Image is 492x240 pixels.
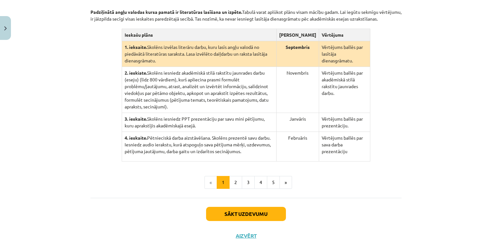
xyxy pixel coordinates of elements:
[242,176,255,189] button: 3
[122,113,276,132] td: Skolēns iesniedz PPT prezentāciju par savu mini pētījumu, kuru aprakstījis akadēmiskajā esejā.
[90,176,402,189] nav: Page navigation example
[217,176,230,189] button: 1
[125,135,147,141] strong: 4. ieskaite.
[319,67,370,113] td: Vērtējums ballēs par akadēmiskā stilā rakstītu jaunrades darbu.
[254,176,267,189] button: 4
[90,9,242,15] strong: Padziļinātā angļu valodas kursa pamatā ir literatūras lasīšana un izpēte.
[267,176,280,189] button: 5
[4,26,7,31] img: icon-close-lesson-0947bae3869378f0d4975bcd49f059093ad1ed9edebbc8119c70593378902aed.svg
[206,207,286,221] button: Sākt uzdevumu
[279,134,316,141] p: Februāris
[276,29,319,41] th: [PERSON_NAME]
[276,67,319,113] td: Novembris
[125,134,274,155] p: Pētnieciskā darba aizstāvēšana. Skolēns prezentē savu darbu. Iesniedz audio ierakstu, kurā atspog...
[125,116,147,122] strong: 3. ieskaite.
[229,176,242,189] button: 2
[319,29,370,41] th: Vērtējums
[122,41,276,67] td: Skolēns izvēlas literāru darbu, kuru lasīs angļu valodā no piedāvātā literatūras saraksta. Lasa i...
[122,67,276,113] td: Skolēns iesniedz akadēmiskā stilā rakstītu jaunrades darbu (eseju) (līdz 800 vārdiem), kurš aplie...
[276,113,319,132] td: Janvāris
[319,113,370,132] td: Vērtējums ballēs par prezentāciju.
[122,29,276,41] th: Ieskašu plāns
[286,44,310,50] strong: Septembris
[125,70,147,76] strong: 2. ieskiate.
[90,2,402,22] p: Tabulā varat aplūkot plānu visam mācību gadam. Lai iegūtu sekmīgu vērtējumu, ir jāizpilda secīgi ...
[279,176,292,189] button: »
[319,41,370,67] td: Vērtējums ballēs par lasītāja dienasgrāmatu.
[125,44,147,50] strong: 1. ieksaite.
[234,233,258,239] button: Aizvērt
[319,132,370,162] td: Vērtējums ballēs par sava darba prezentāciju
